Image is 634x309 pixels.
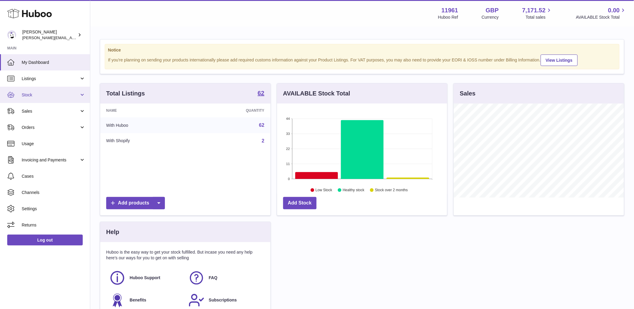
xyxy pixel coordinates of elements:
td: With Shopify [100,133,192,149]
h3: Help [106,228,119,236]
a: Log out [7,235,83,245]
span: Orders [22,125,79,130]
div: If you're planning on sending your products internationally please add required customs informati... [108,54,616,66]
span: 0.00 [608,6,620,14]
span: Huboo Support [130,275,160,281]
a: Add products [106,197,165,209]
strong: 11961 [441,6,458,14]
a: Subscriptions [188,292,261,308]
span: Usage [22,141,85,147]
a: View Listings [541,55,578,66]
span: Total sales [526,14,552,20]
span: AVAILABLE Stock Total [576,14,627,20]
span: Channels [22,190,85,195]
span: Invoicing and Payments [22,157,79,163]
a: 62 [258,90,264,97]
text: 0 [288,177,290,181]
div: Currency [482,14,499,20]
th: Name [100,104,192,117]
span: Stock [22,92,79,98]
img: raghav@transformative.in [7,30,16,39]
span: Subscriptions [209,297,237,303]
strong: 62 [258,90,264,96]
span: Settings [22,206,85,212]
a: Add Stock [283,197,317,209]
h3: AVAILABLE Stock Total [283,89,350,98]
span: Sales [22,108,79,114]
text: Low Stock [316,188,332,192]
div: Huboo Ref [438,14,458,20]
span: FAQ [209,275,218,281]
td: With Huboo [100,117,192,133]
span: [PERSON_NAME][EMAIL_ADDRESS][DOMAIN_NAME] [22,35,121,40]
text: 11 [286,162,290,166]
span: Cases [22,173,85,179]
h3: Sales [460,89,475,98]
a: 62 [259,123,264,128]
text: Healthy stock [343,188,365,192]
h3: Total Listings [106,89,145,98]
strong: Notice [108,47,616,53]
strong: GBP [486,6,499,14]
span: 7,171.52 [522,6,546,14]
a: FAQ [188,270,261,286]
th: Quantity [192,104,271,117]
text: 33 [286,132,290,136]
span: Benefits [130,297,146,303]
text: Stock over 2 months [375,188,408,192]
div: [PERSON_NAME] [22,29,76,41]
span: Listings [22,76,79,82]
p: Huboo is the easy way to get your stock fulfilled. But incase you need any help here's our ways f... [106,249,264,261]
a: 2 [262,138,264,143]
a: 0.00 AVAILABLE Stock Total [576,6,627,20]
text: 22 [286,147,290,151]
a: Huboo Support [109,270,182,286]
a: Benefits [109,292,182,308]
span: My Dashboard [22,60,85,65]
text: 44 [286,117,290,120]
a: 7,171.52 Total sales [522,6,553,20]
span: Returns [22,222,85,228]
